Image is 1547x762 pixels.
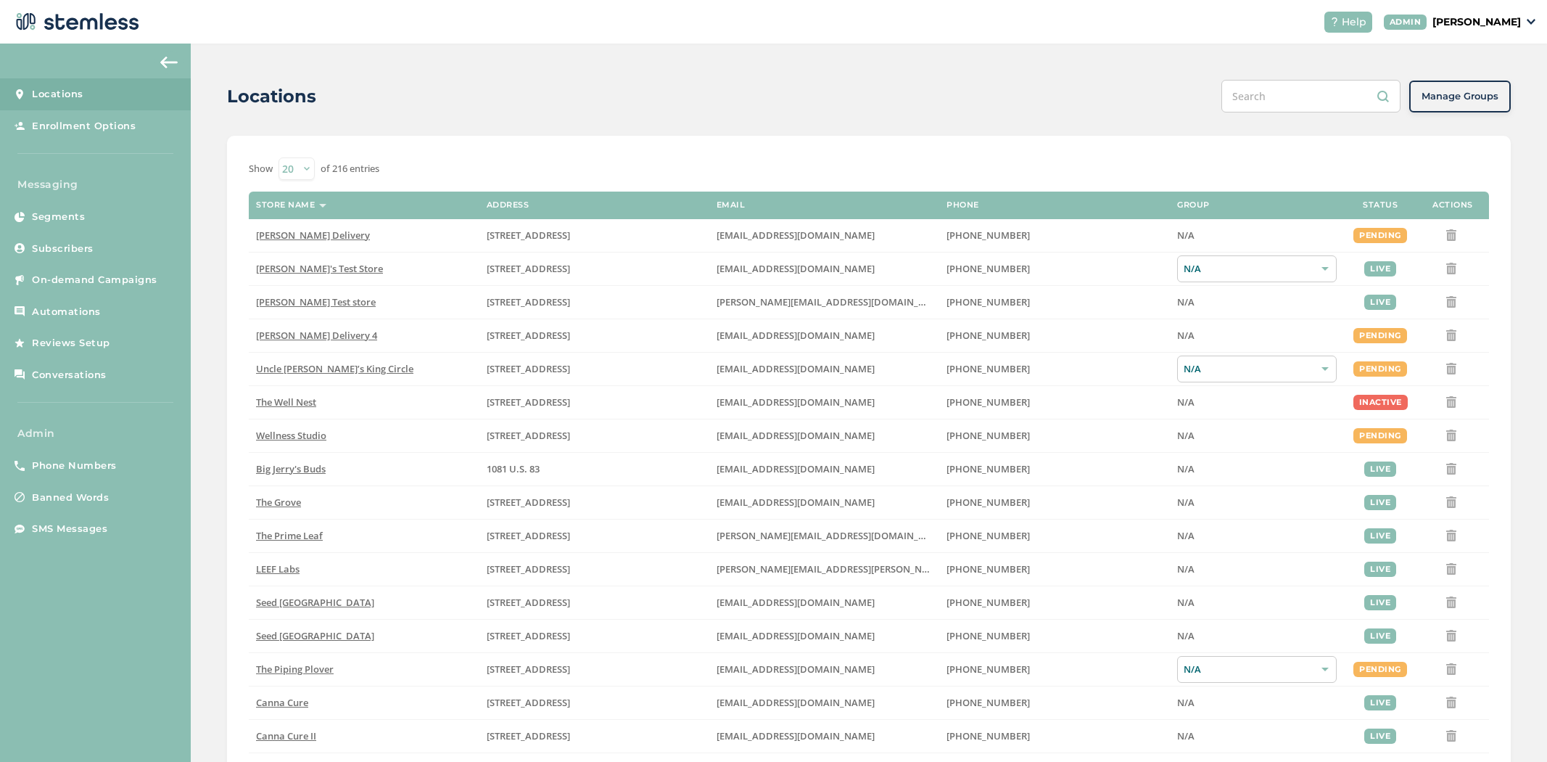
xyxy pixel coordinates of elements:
[1221,80,1400,112] input: Search
[32,87,83,102] span: Locations
[32,273,157,287] span: On-demand Campaigns
[32,242,94,256] span: Subscribers
[32,522,107,536] span: SMS Messages
[1474,692,1547,762] iframe: Chat Widget
[1409,81,1511,112] button: Manage Groups
[1422,89,1498,104] span: Manage Groups
[160,57,178,68] img: icon-arrow-back-accent-c549486e.svg
[32,119,136,134] span: Enrollment Options
[32,459,117,473] span: Phone Numbers
[32,305,101,319] span: Automations
[12,7,139,36] img: logo-dark-0685b13c.svg
[1330,17,1339,26] img: icon-help-white-03924b79.svg
[32,491,109,505] span: Banned Words
[32,368,107,382] span: Conversations
[32,210,85,224] span: Segments
[1432,15,1521,30] p: [PERSON_NAME]
[1384,15,1427,30] div: ADMIN
[1342,15,1366,30] span: Help
[1527,19,1535,25] img: icon_down-arrow-small-66adaf34.svg
[227,83,316,110] h2: Locations
[32,336,110,351] span: Reviews Setup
